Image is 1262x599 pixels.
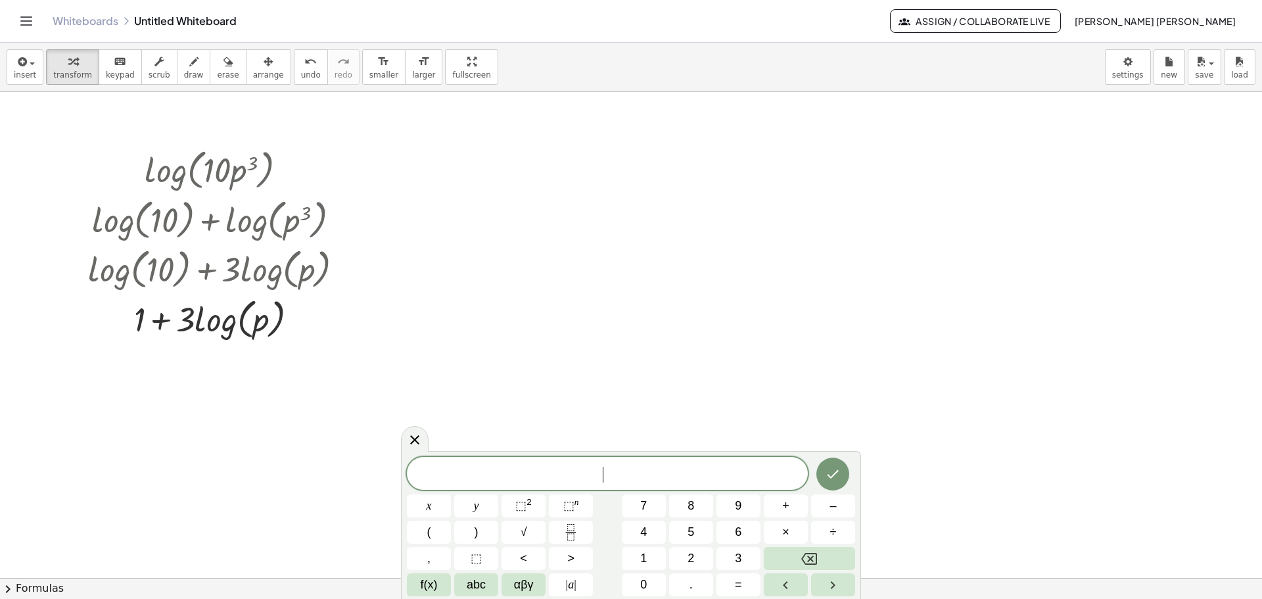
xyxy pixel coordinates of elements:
span: ÷ [830,523,837,541]
button: Superscript [549,494,593,517]
button: load [1224,49,1255,85]
i: undo [304,54,317,70]
span: 9 [735,497,741,515]
button: format_sizesmaller [362,49,406,85]
span: 8 [688,497,694,515]
span: × [782,523,789,541]
button: 8 [669,494,713,517]
span: + [782,497,789,515]
span: 0 [640,576,647,594]
span: larger [412,70,435,80]
button: Placeholder [454,547,498,570]
button: Done [816,458,849,491]
button: y [454,494,498,517]
span: ⬚ [471,550,482,567]
span: insert [14,70,36,80]
i: format_size [417,54,430,70]
span: . [689,576,693,594]
span: | [574,578,576,591]
span: | [566,578,569,591]
button: draw [177,49,211,85]
button: undoundo [294,49,328,85]
button: keyboardkeypad [99,49,142,85]
span: ​ [603,467,611,483]
sup: 2 [526,497,532,507]
button: format_sizelarger [405,49,442,85]
span: scrub [149,70,170,80]
span: fullscreen [452,70,490,80]
button: x [407,494,451,517]
i: redo [337,54,350,70]
span: load [1231,70,1248,80]
span: erase [217,70,239,80]
button: Assign / Collaborate Live [890,9,1062,33]
button: Functions [407,573,451,596]
span: arrange [253,70,284,80]
span: ( [427,523,431,541]
span: undo [301,70,321,80]
span: 1 [640,550,647,567]
button: save [1188,49,1221,85]
button: insert [7,49,43,85]
button: 7 [622,494,666,517]
button: 1 [622,547,666,570]
i: keyboard [114,54,126,70]
span: new [1161,70,1177,80]
span: settings [1112,70,1144,80]
span: αβγ [514,576,534,594]
span: 7 [640,497,647,515]
button: 9 [716,494,760,517]
button: 6 [716,521,760,544]
i: format_size [377,54,390,70]
button: 3 [716,547,760,570]
button: new [1154,49,1185,85]
sup: n [574,497,579,507]
button: Minus [811,494,855,517]
span: ) [475,523,479,541]
button: settings [1105,49,1151,85]
button: Less than [502,547,546,570]
span: y [474,497,479,515]
span: 3 [735,550,741,567]
button: Square root [502,521,546,544]
span: Assign / Collaborate Live [901,15,1050,27]
button: redoredo [327,49,360,85]
button: 5 [669,521,713,544]
button: Backspace [764,547,855,570]
span: redo [335,70,352,80]
span: 2 [688,550,694,567]
button: ( [407,521,451,544]
button: Greater than [549,547,593,570]
button: Plus [764,494,808,517]
button: arrange [246,49,291,85]
button: 2 [669,547,713,570]
button: . [669,573,713,596]
span: smaller [369,70,398,80]
button: Left arrow [764,573,808,596]
span: abc [467,576,486,594]
button: Greek alphabet [502,573,546,596]
span: = [735,576,742,594]
button: Divide [811,521,855,544]
span: x [427,497,432,515]
button: Squared [502,494,546,517]
span: 5 [688,523,694,541]
button: ) [454,521,498,544]
span: draw [184,70,204,80]
button: Equals [716,573,760,596]
button: Alphabet [454,573,498,596]
button: , [407,547,451,570]
button: fullscreen [445,49,498,85]
button: Fraction [549,521,593,544]
button: transform [46,49,99,85]
span: – [830,497,836,515]
span: , [427,550,431,567]
span: > [567,550,574,567]
span: √ [521,523,527,541]
span: ⬚ [563,499,574,512]
a: Whiteboards [53,14,118,28]
span: transform [53,70,92,80]
button: Right arrow [811,573,855,596]
span: keypad [106,70,135,80]
button: 4 [622,521,666,544]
